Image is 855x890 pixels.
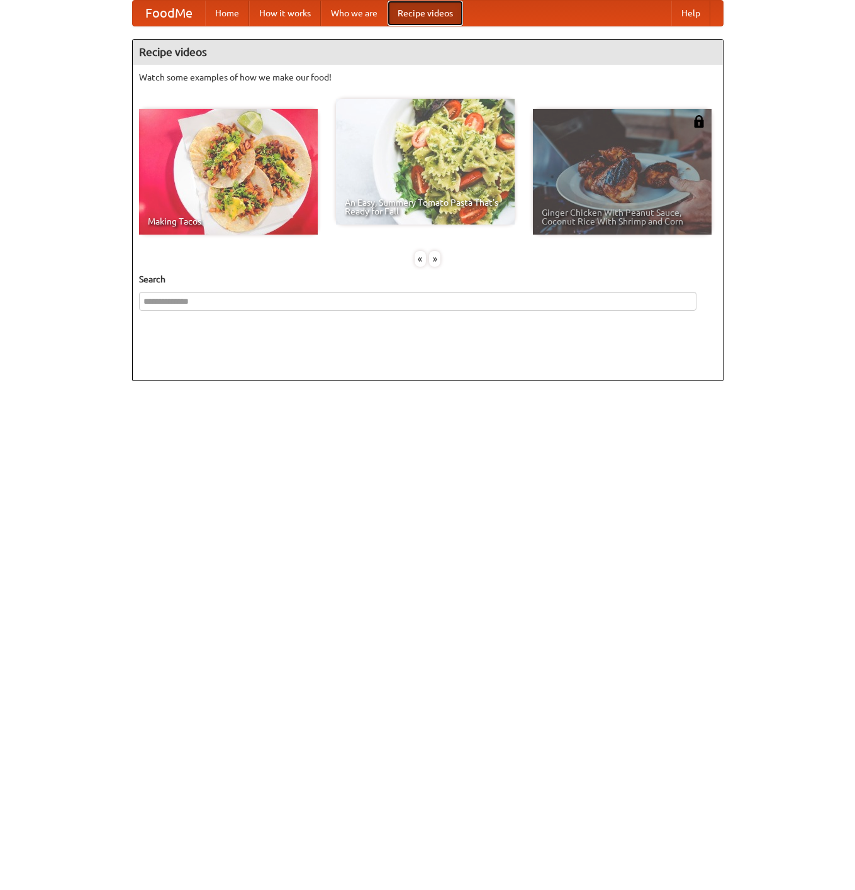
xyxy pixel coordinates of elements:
h4: Recipe videos [133,40,723,65]
h5: Search [139,273,717,286]
img: 483408.png [693,115,705,128]
a: An Easy, Summery Tomato Pasta That's Ready for Fall [336,99,515,225]
p: Watch some examples of how we make our food! [139,71,717,84]
a: Recipe videos [388,1,463,26]
a: Making Tacos [139,109,318,235]
span: An Easy, Summery Tomato Pasta That's Ready for Fall [345,198,506,216]
a: Who we are [321,1,388,26]
a: Help [671,1,710,26]
div: » [429,251,440,267]
a: FoodMe [133,1,205,26]
a: Home [205,1,249,26]
a: How it works [249,1,321,26]
span: Making Tacos [148,217,309,226]
div: « [415,251,426,267]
